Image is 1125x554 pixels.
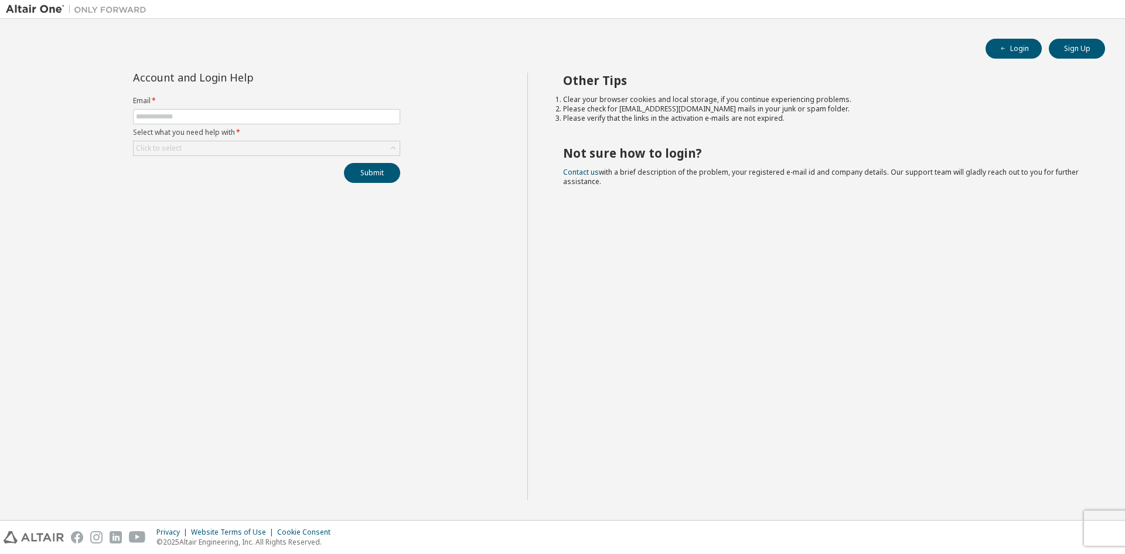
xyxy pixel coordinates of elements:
p: © 2025 Altair Engineering, Inc. All Rights Reserved. [156,537,337,547]
div: Privacy [156,528,191,537]
button: Login [986,39,1042,59]
img: linkedin.svg [110,531,122,543]
button: Submit [344,163,400,183]
li: Clear your browser cookies and local storage, if you continue experiencing problems. [563,95,1085,104]
li: Please verify that the links in the activation e-mails are not expired. [563,114,1085,123]
div: Click to select [136,144,182,153]
label: Select what you need help with [133,128,400,137]
img: Altair One [6,4,152,15]
span: with a brief description of the problem, your registered e-mail id and company details. Our suppo... [563,167,1079,186]
div: Click to select [134,141,400,155]
img: facebook.svg [71,531,83,543]
li: Please check for [EMAIL_ADDRESS][DOMAIN_NAME] mails in your junk or spam folder. [563,104,1085,114]
img: youtube.svg [129,531,146,543]
img: altair_logo.svg [4,531,64,543]
div: Website Terms of Use [191,528,277,537]
h2: Not sure how to login? [563,145,1085,161]
div: Account and Login Help [133,73,347,82]
button: Sign Up [1049,39,1105,59]
label: Email [133,96,400,106]
h2: Other Tips [563,73,1085,88]
a: Contact us [563,167,599,177]
img: instagram.svg [90,531,103,543]
div: Cookie Consent [277,528,337,537]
